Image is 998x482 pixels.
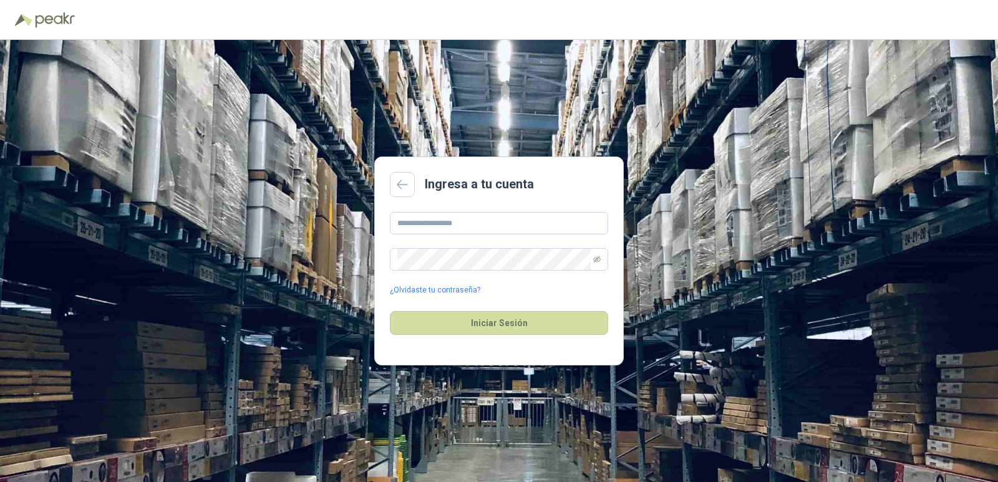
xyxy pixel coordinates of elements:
button: Iniciar Sesión [390,311,608,335]
h2: Ingresa a tu cuenta [425,175,534,194]
img: Peakr [35,12,75,27]
span: eye-invisible [593,256,601,263]
a: ¿Olvidaste tu contraseña? [390,284,480,296]
img: Logo [15,14,32,26]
